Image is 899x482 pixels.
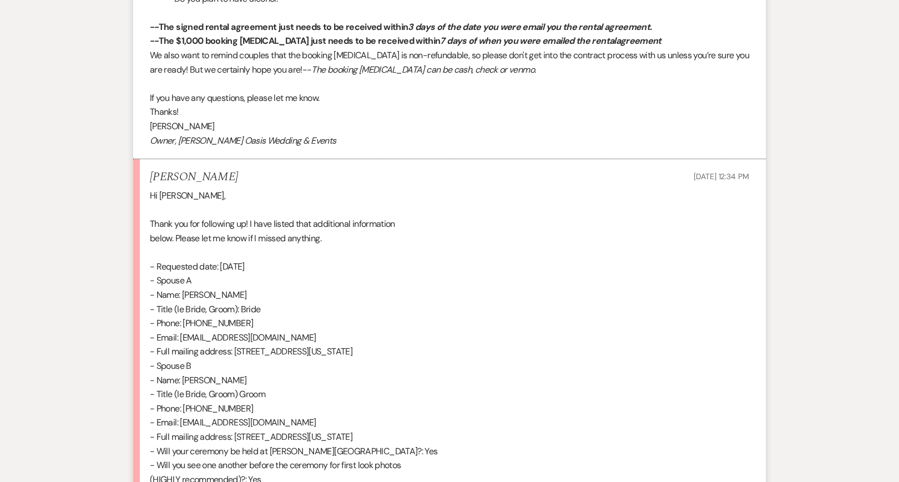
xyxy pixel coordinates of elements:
[150,21,652,33] strong: --The signed rental agreement just needs to be received within
[150,92,320,104] span: If you have any questions, please let me know.
[150,106,179,118] span: Thanks!
[150,135,336,146] em: Owner, [PERSON_NAME] Oasis Wedding & Events
[150,35,616,47] strong: --The $1,000 booking [MEDICAL_DATA] just needs to be received within
[440,35,615,47] em: 7 days of when you were emailed the rental
[408,21,651,33] em: 3 days of the date you were email you the rental agreement.
[311,64,536,75] em: The booking [MEDICAL_DATA] can be cash, check or venmo.
[694,171,749,181] span: [DATE] 12:34 PM
[150,120,215,132] span: [PERSON_NAME]
[616,35,661,47] em: agreement
[150,49,749,75] span: We also want to remind couples that the booking [MEDICAL_DATA] is non-refundable, so please don't...
[150,170,238,184] h5: [PERSON_NAME]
